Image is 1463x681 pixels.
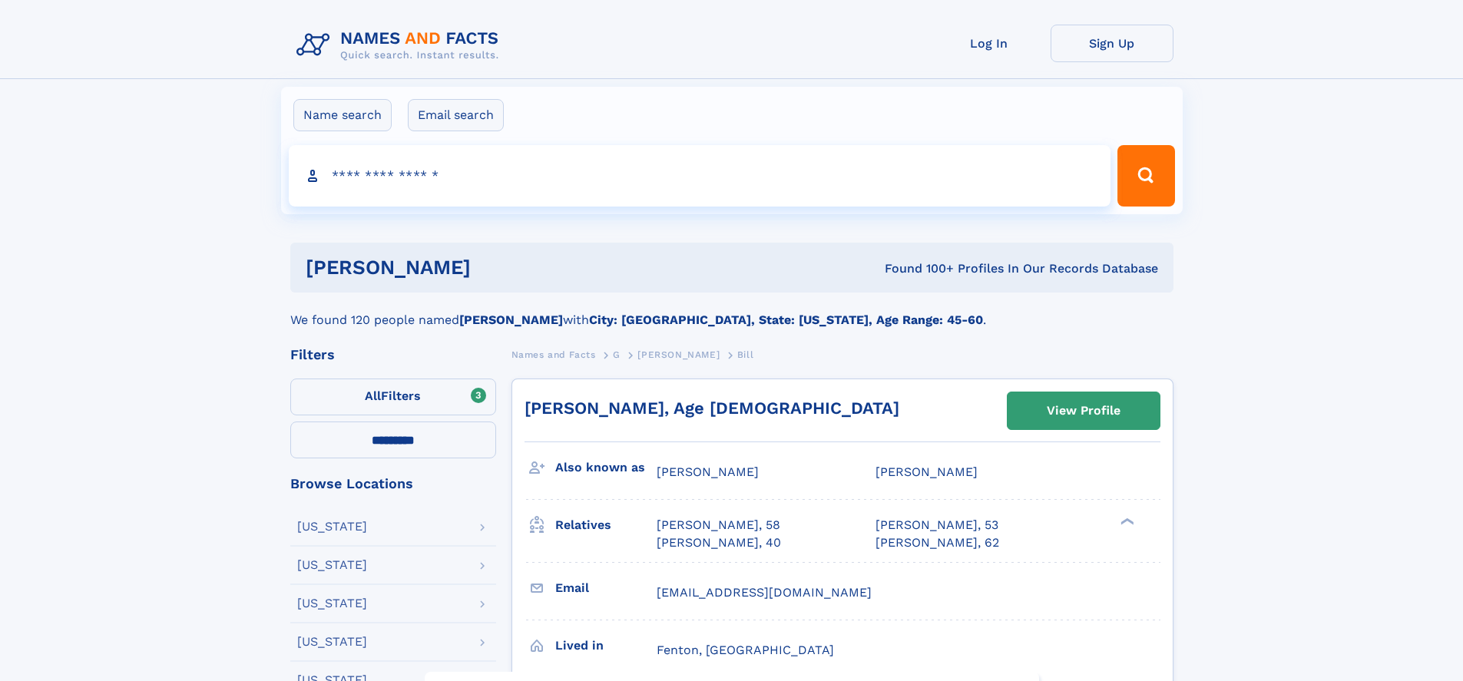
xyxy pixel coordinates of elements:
b: City: [GEOGRAPHIC_DATA], State: [US_STATE], Age Range: 45-60 [589,312,983,327]
a: [PERSON_NAME] [637,345,720,364]
span: [PERSON_NAME] [657,464,759,479]
div: Browse Locations [290,477,496,491]
a: [PERSON_NAME], Age [DEMOGRAPHIC_DATA] [525,398,899,418]
div: [US_STATE] [297,636,367,648]
span: Bill [737,349,753,360]
span: [EMAIL_ADDRESS][DOMAIN_NAME] [657,585,872,600]
h3: Lived in [555,633,657,659]
span: G [613,349,621,360]
a: [PERSON_NAME], 40 [657,534,781,551]
img: Logo Names and Facts [290,25,511,66]
button: Search Button [1117,145,1174,207]
div: Filters [290,348,496,362]
div: [US_STATE] [297,559,367,571]
span: Fenton, [GEOGRAPHIC_DATA] [657,643,834,657]
label: Email search [408,99,504,131]
label: Name search [293,99,392,131]
div: Found 100+ Profiles In Our Records Database [677,260,1158,277]
h3: Relatives [555,512,657,538]
div: We found 120 people named with . [290,293,1173,329]
div: [US_STATE] [297,521,367,533]
a: Sign Up [1051,25,1173,62]
a: Names and Facts [511,345,596,364]
a: View Profile [1008,392,1160,429]
a: [PERSON_NAME], 62 [875,534,999,551]
span: [PERSON_NAME] [637,349,720,360]
div: ❯ [1117,517,1135,527]
input: search input [289,145,1111,207]
h1: [PERSON_NAME] [306,258,678,277]
span: All [365,388,381,403]
h3: Also known as [555,455,657,481]
a: G [613,345,621,364]
label: Filters [290,379,496,415]
a: [PERSON_NAME], 53 [875,517,998,534]
a: Log In [928,25,1051,62]
a: [PERSON_NAME], 58 [657,517,780,534]
h3: Email [555,575,657,601]
span: [PERSON_NAME] [875,464,978,479]
div: [US_STATE] [297,597,367,610]
div: View Profile [1047,393,1120,428]
b: [PERSON_NAME] [459,312,563,327]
